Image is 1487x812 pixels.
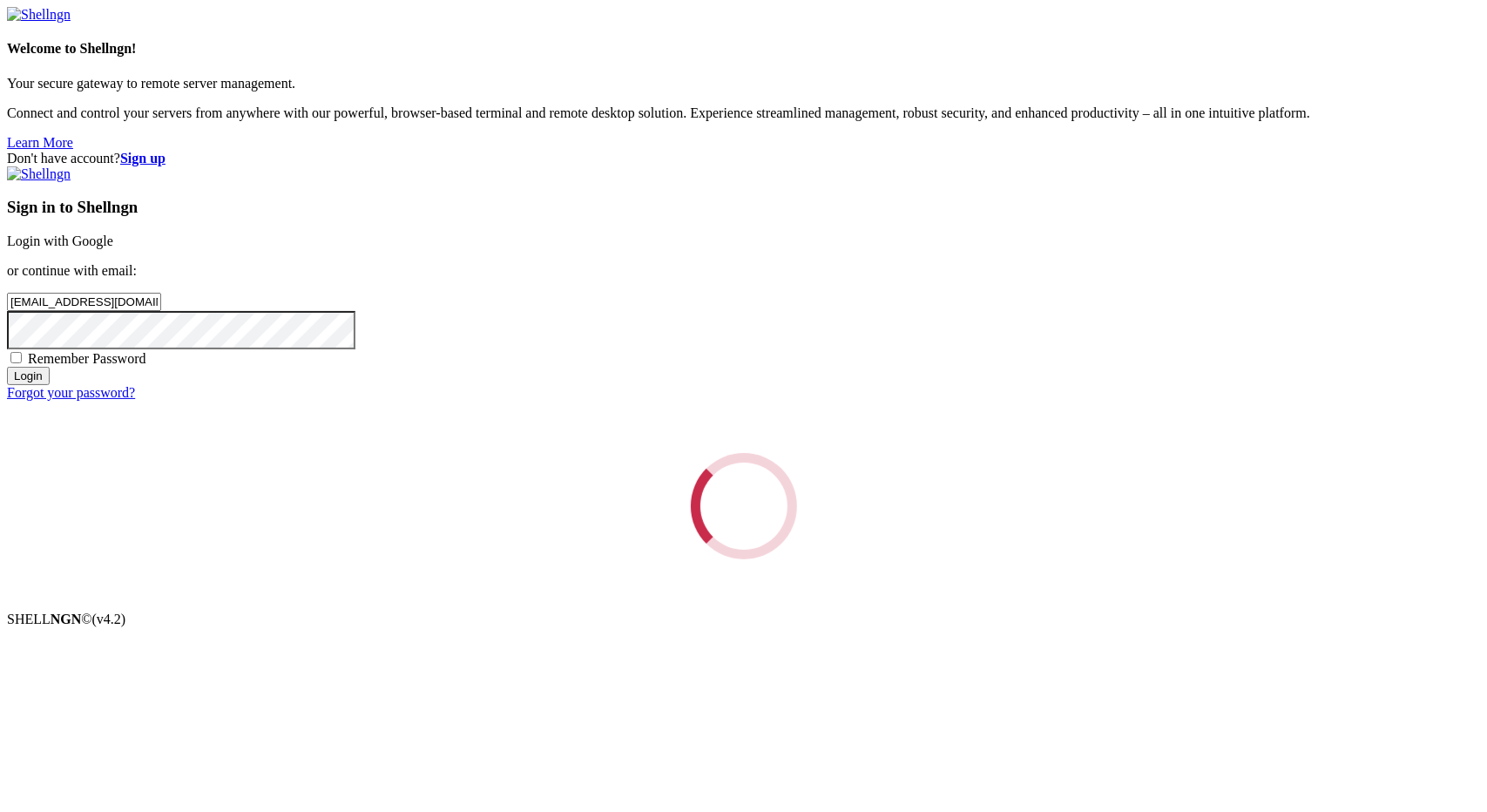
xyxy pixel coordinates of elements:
[7,293,161,311] input: Email address
[7,151,1480,166] div: Don't have account?
[7,166,71,182] img: Shellngn
[7,76,1480,91] p: Your secure gateway to remote server management.
[51,612,82,626] b: NGN
[691,453,797,559] div: Loading...
[7,7,71,23] img: Shellngn
[7,367,50,385] input: Login
[7,41,1480,57] h4: Welcome to Shellngn!
[7,233,113,248] a: Login with Google
[28,351,146,366] span: Remember Password
[7,105,1480,121] p: Connect and control your servers from anywhere with our powerful, browser-based terminal and remo...
[7,385,135,400] a: Forgot your password?
[7,135,73,150] a: Learn More
[7,263,1480,279] p: or continue with email:
[120,151,166,166] a: Sign up
[7,612,125,626] span: SHELL ©
[10,352,22,363] input: Remember Password
[92,612,126,626] span: 4.2.0
[7,198,1480,217] h3: Sign in to Shellngn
